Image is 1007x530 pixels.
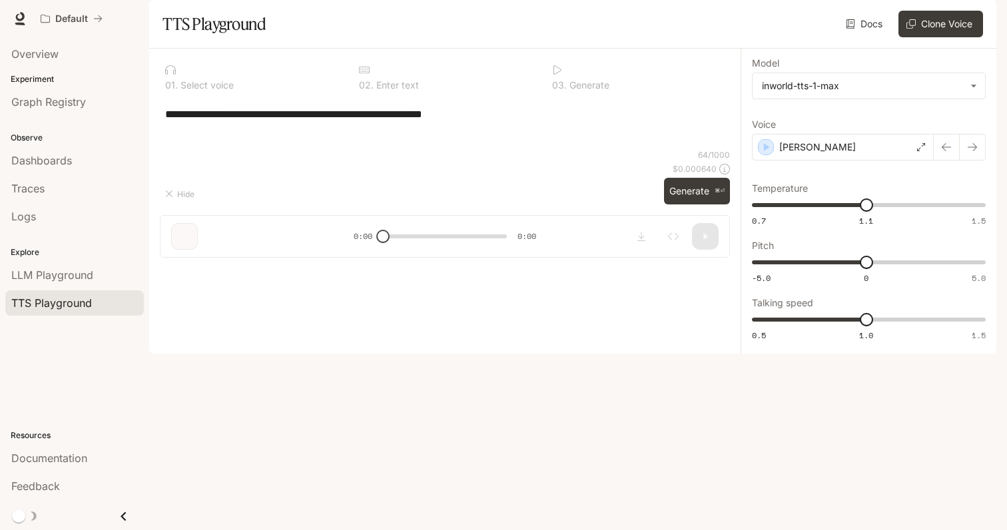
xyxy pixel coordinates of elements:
a: Docs [843,11,888,37]
span: -5.0 [752,272,771,284]
p: 0 3 . [552,81,567,90]
p: Pitch [752,241,774,250]
span: 1.0 [859,330,873,341]
p: 0 2 . [359,81,374,90]
p: Enter text [374,81,419,90]
h1: TTS Playground [163,11,266,37]
p: Temperature [752,184,808,193]
button: All workspaces [35,5,109,32]
span: 1.5 [972,330,986,341]
p: ⌘⏎ [715,187,725,195]
span: 0 [864,272,868,284]
p: 0 1 . [165,81,178,90]
p: Model [752,59,779,68]
p: Select voice [178,81,234,90]
p: Talking speed [752,298,813,308]
p: [PERSON_NAME] [779,140,856,154]
span: 1.1 [859,215,873,226]
span: 0.5 [752,330,766,341]
p: Generate [567,81,609,90]
div: inworld-tts-1-max [762,79,964,93]
div: inworld-tts-1-max [753,73,985,99]
p: Default [55,13,88,25]
span: 5.0 [972,272,986,284]
p: 64 / 1000 [698,149,730,160]
span: 1.5 [972,215,986,226]
button: Hide [160,183,202,204]
span: 0.7 [752,215,766,226]
button: Clone Voice [898,11,983,37]
button: Generate⌘⏎ [664,178,730,205]
p: Voice [752,120,776,129]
